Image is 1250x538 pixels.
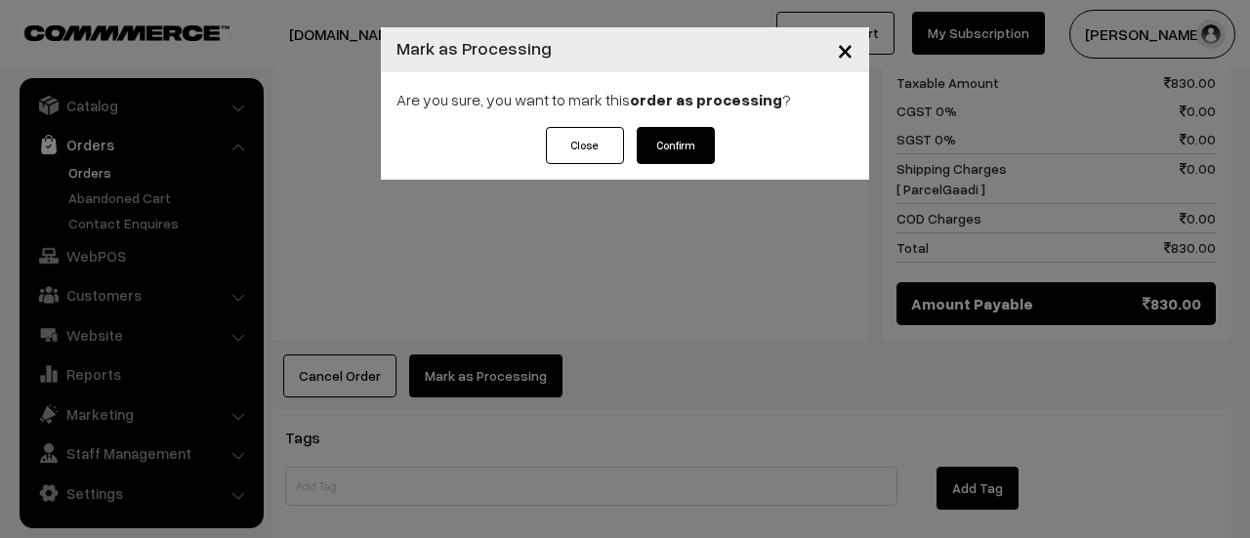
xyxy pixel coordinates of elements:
div: Are you sure, you want to mark this ? [381,72,869,127]
button: Close [546,127,624,164]
span: × [837,31,854,67]
h4: Mark as Processing [396,35,552,62]
button: Confirm [637,127,715,164]
strong: order as processing [630,90,782,109]
button: Close [821,20,869,80]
